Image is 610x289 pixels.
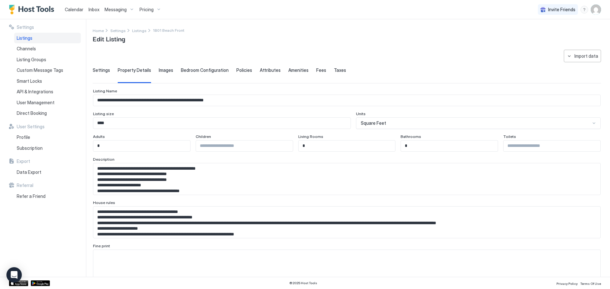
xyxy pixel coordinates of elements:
[591,4,601,15] div: User profile
[93,140,190,151] input: Input Field
[93,27,104,34] div: Breadcrumb
[6,267,22,283] div: Open Intercom Messenger
[93,28,104,33] span: Home
[580,280,601,286] a: Terms Of Use
[93,207,600,238] textarea: Input Field
[93,95,600,106] input: Input Field
[89,7,99,12] span: Inbox
[299,140,395,151] input: Input Field
[401,134,421,139] span: Bathrooms
[356,111,366,116] span: Units
[17,35,32,41] span: Listings
[288,67,309,73] span: Amenities
[17,134,30,140] span: Profile
[289,281,317,285] span: © 2025 Host Tools
[93,243,110,248] span: Fine print
[17,183,33,188] span: Referral
[14,191,81,202] a: Refer a Friend
[132,27,147,34] a: Listings
[159,67,173,73] span: Images
[196,140,293,151] input: Input Field
[401,140,498,151] input: Input Field
[93,163,600,195] textarea: Input Field
[17,110,47,116] span: Direct Booking
[14,65,81,76] a: Custom Message Tags
[31,280,50,286] a: Google Play Store
[14,167,81,178] a: Data Export
[17,89,53,95] span: API & Integrations
[361,120,386,126] span: Square Feet
[110,28,126,33] span: Settings
[298,134,323,139] span: Living Rooms
[260,67,281,73] span: Attributes
[93,157,114,162] span: Description
[9,5,57,14] a: Host Tools Logo
[17,158,30,164] span: Export
[93,134,105,139] span: Adults
[14,86,81,97] a: API & Integrations
[574,53,598,59] div: Import data
[14,143,81,154] a: Subscription
[17,46,36,52] span: Channels
[564,50,601,62] button: Import data
[316,67,326,73] span: Fees
[153,28,184,33] span: Breadcrumb
[89,6,99,13] a: Inbox
[65,7,83,12] span: Calendar
[93,118,351,129] input: Input Field
[17,124,45,130] span: User Settings
[17,193,46,199] span: Refer a Friend
[17,100,55,106] span: User Management
[140,7,154,13] span: Pricing
[14,132,81,143] a: Profile
[105,7,127,13] span: Messaging
[9,280,28,286] a: App Store
[181,67,229,73] span: Bedroom Configuration
[17,169,41,175] span: Data Export
[503,134,516,139] span: Toilets
[14,33,81,44] a: Listings
[132,28,147,33] span: Listings
[93,250,600,281] textarea: Input Field
[17,145,43,151] span: Subscription
[93,200,115,205] span: House rules
[556,280,578,286] a: Privacy Policy
[236,67,252,73] span: Policies
[110,27,126,34] div: Breadcrumb
[93,27,104,34] a: Home
[17,24,34,30] span: Settings
[14,54,81,65] a: Listing Groups
[14,108,81,119] a: Direct Booking
[65,6,83,13] a: Calendar
[556,282,578,285] span: Privacy Policy
[334,67,346,73] span: Taxes
[93,111,114,116] span: Listing size
[17,67,63,73] span: Custom Message Tags
[132,27,147,34] div: Breadcrumb
[17,78,42,84] span: Smart Locks
[504,140,600,151] input: Input Field
[93,34,125,43] span: Edit Listing
[110,27,126,34] a: Settings
[14,97,81,108] a: User Management
[118,67,151,73] span: Property Details
[17,57,46,63] span: Listing Groups
[93,67,110,73] span: Settings
[14,76,81,87] a: Smart Locks
[93,89,117,93] span: Listing Name
[580,282,601,285] span: Terms Of Use
[548,7,575,13] span: Invite Friends
[580,6,588,13] div: menu
[14,43,81,54] a: Channels
[196,134,211,139] span: Children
